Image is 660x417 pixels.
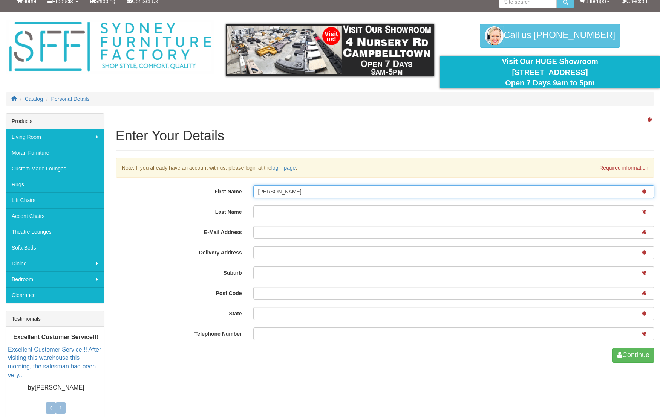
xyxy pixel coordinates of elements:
[6,114,104,129] div: Products
[110,226,248,236] label: E-Mail Address
[226,24,435,76] img: showroom.gif
[6,311,104,327] div: Testimonials
[51,96,90,102] a: Personal Details
[110,327,248,338] label: Telephone Number
[110,246,248,256] label: Delivery Address
[6,129,104,145] a: Living Room
[110,307,248,317] label: State
[13,334,99,340] b: Excellent Customer Service!!!
[6,177,104,192] a: Rugs
[446,56,654,88] div: Visit Our HUGE Showroom [STREET_ADDRESS] Open 7 Days 9am to 5pm
[110,266,248,277] label: Suburb
[110,185,248,195] label: First Name
[6,256,104,271] a: Dining
[6,208,104,224] a: Accent Chairs
[8,384,104,392] p: [PERSON_NAME]
[110,287,248,297] label: Post Code
[6,271,104,287] a: Bedroom
[116,158,654,178] div: Note: If you already have an account with us, please login at the .
[6,287,104,303] a: Clearance
[28,384,35,391] b: by
[6,224,104,240] a: Theatre Lounges
[116,128,654,143] h1: Enter Your Details
[6,161,104,177] a: Custom Made Lounges
[6,20,214,74] img: Sydney Furniture Factory
[271,165,296,171] a: login page
[25,96,43,102] a: Catalog
[8,346,101,379] a: Excellent Customer Service!!! After visiting this warehouse this morning, the salesman had been v...
[599,164,648,172] span: Required information
[6,192,104,208] a: Lift Chairs
[6,240,104,256] a: Sofa Beds
[612,348,654,363] button: Continue
[110,205,248,216] label: Last Name
[6,145,104,161] a: Moran Furniture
